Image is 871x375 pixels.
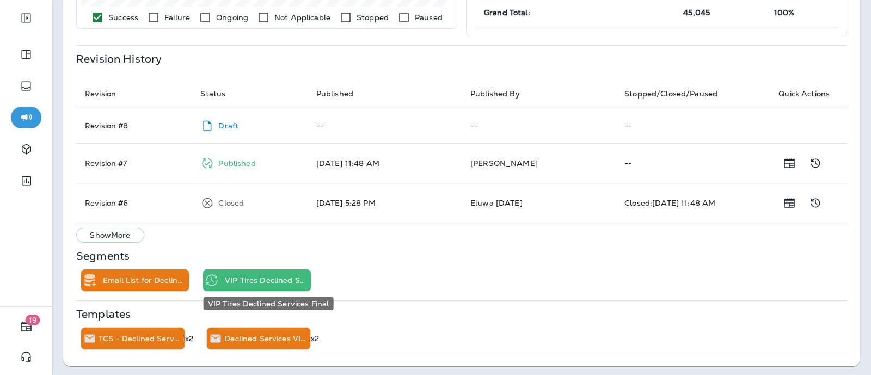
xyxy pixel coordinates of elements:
td: Revision # 6 [76,183,192,223]
p: Stopped [357,13,389,22]
th: Published By [462,79,616,108]
span: 19 [26,315,40,325]
p: -- [316,121,453,130]
div: TCS - Declined Services VIP Not Enrolled [99,328,185,349]
span: Grand Total: [484,8,530,17]
p: x2 [311,334,319,343]
p: x2 [185,334,193,343]
div: Declined Services VIP Enrolled [224,328,310,349]
td: Revision # 8 [76,108,192,144]
span: 45,045 [683,8,710,17]
p: -- [470,121,607,130]
td: [PERSON_NAME] [462,144,616,183]
th: Status [192,79,307,108]
span: 100% [774,8,795,17]
p: Failure [164,13,190,22]
th: Quick Actions [770,79,847,108]
td: [DATE] 11:48 AM [308,144,462,183]
p: VIP Tires Declined Services Final [225,276,306,285]
td: Eluwa [DATE] [462,183,616,223]
p: Ongoing [216,13,248,22]
p: Published [218,159,255,168]
div: Recurring Time Trigger [203,269,220,291]
div: VIP Tires Declined Services Final [204,297,334,310]
p: Email List for Declined Services - SENT [103,276,185,285]
p: Templates [76,310,131,318]
th: Revision [76,79,192,108]
button: Show Release Notes [778,152,800,174]
div: Send Email [207,328,224,349]
td: Closed: [DATE] 11:48 AM [616,183,770,223]
p: Success [108,13,138,22]
div: Send Email [81,328,99,349]
button: Show Release Notes [778,192,800,214]
p: -- [624,159,761,168]
p: Not Applicable [274,13,330,22]
th: Stopped/Closed/Paused [616,79,770,108]
td: [DATE] 5:28 PM [308,183,462,223]
button: Show Change Log [805,152,826,174]
th: Published [308,79,462,108]
button: ShowMore [76,228,144,243]
p: Closed [218,199,244,207]
p: Revision History [76,54,162,63]
p: -- [624,121,761,130]
p: TCS - Declined Services VIP Not Enrolled [99,334,180,343]
div: Add to Static Segment [81,269,99,291]
p: Segments [76,251,130,260]
p: Paused [415,13,443,22]
p: Draft [218,121,238,130]
div: VIP Tires Declined Services Final [225,269,311,291]
button: 19 [11,316,41,337]
td: Revision # 7 [76,144,192,183]
button: Expand Sidebar [11,7,41,29]
button: Show Change Log [805,192,826,214]
p: Show More [90,231,130,239]
div: Email List for Declined Services - SENT [103,269,189,291]
p: Declined Services VIP Enrolled [224,334,306,343]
